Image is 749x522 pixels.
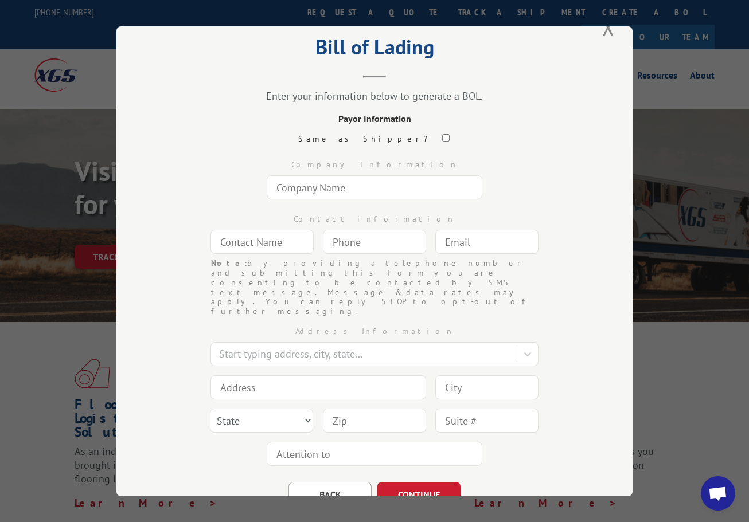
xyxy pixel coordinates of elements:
input: City [435,375,539,399]
div: Enter your information below to generate a BOL. [174,89,575,103]
input: Attention to [267,441,482,465]
input: Address [210,375,426,399]
input: Phone [323,230,426,254]
input: Company Name [267,175,482,199]
div: Company information [174,159,575,171]
input: Suite # [435,408,539,432]
input: Contact Name [210,230,314,254]
div: Contact information [174,213,575,225]
button: CONTINUE [377,481,461,507]
div: by providing a telephone number and submitting this form you are consenting to be contacted by SM... [211,258,538,316]
button: Close modal [599,11,618,43]
label: Same as Shipper? [298,134,435,144]
input: Email [435,230,539,254]
div: Address Information [174,325,575,337]
a: Open chat [701,476,735,511]
button: BACK [288,481,372,507]
h2: Bill of Lading [174,39,575,61]
div: Payor Information [174,112,575,125]
input: Zip [323,408,426,432]
strong: Note: [211,258,247,268]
